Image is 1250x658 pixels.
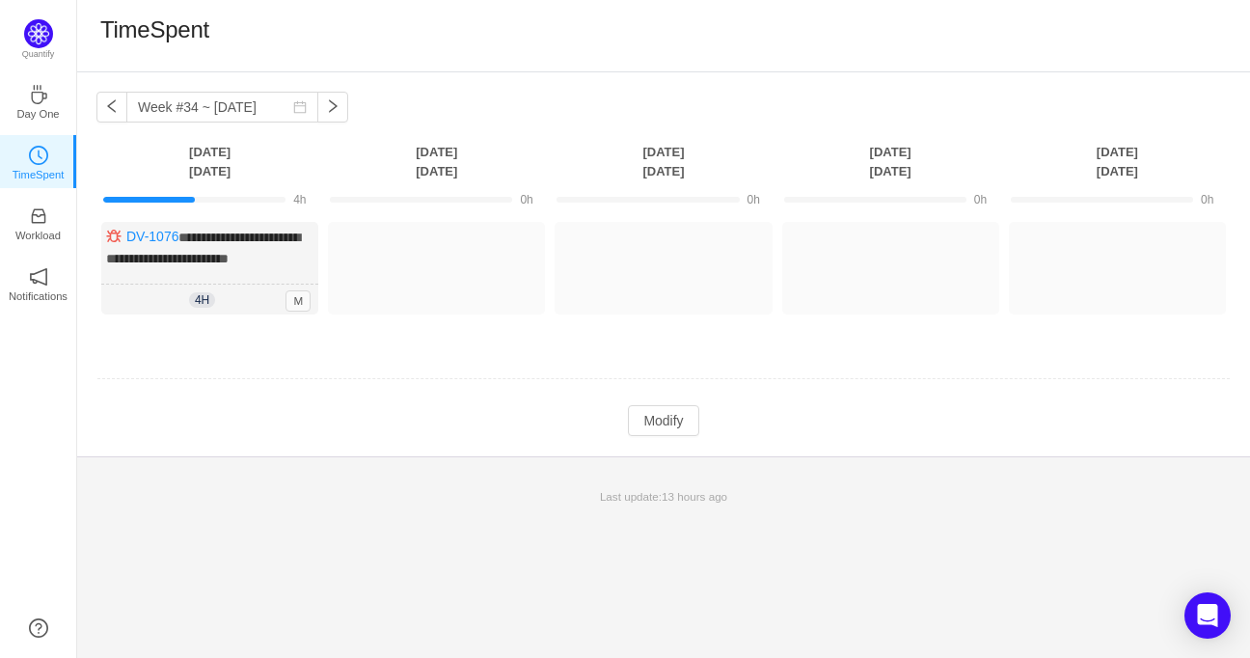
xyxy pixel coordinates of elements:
[520,193,532,206] span: 0h
[600,490,727,503] span: Last update:
[777,142,1004,181] th: [DATE] [DATE]
[126,229,178,244] a: DV-1076
[29,91,48,110] a: icon: coffeeDay One
[29,273,48,292] a: icon: notificationNotifications
[29,151,48,171] a: icon: clock-circleTimeSpent
[550,142,776,181] th: [DATE] [DATE]
[628,405,698,436] button: Modify
[96,92,127,123] button: icon: left
[293,100,307,114] i: icon: calendar
[29,618,48,638] a: icon: question-circle
[1201,193,1213,206] span: 0h
[29,212,48,232] a: icon: inboxWorkload
[747,193,760,206] span: 0h
[974,193,987,206] span: 0h
[323,142,550,181] th: [DATE] [DATE]
[285,290,311,312] span: M
[1184,592,1231,639] div: Open Intercom Messenger
[96,142,323,181] th: [DATE] [DATE]
[126,92,318,123] input: Select a week
[662,490,727,503] span: 13 hours ago
[24,19,53,48] img: Quantify
[317,92,348,123] button: icon: right
[16,105,59,123] p: Day One
[13,166,65,183] p: TimeSpent
[22,48,55,62] p: Quantify
[106,229,122,244] img: 10303
[1004,142,1231,181] th: [DATE] [DATE]
[100,15,209,44] h1: TimeSpent
[293,193,306,206] span: 4h
[189,292,215,308] span: 4h
[15,227,61,244] p: Workload
[29,206,48,226] i: icon: inbox
[29,146,48,165] i: icon: clock-circle
[29,85,48,104] i: icon: coffee
[29,267,48,287] i: icon: notification
[9,288,68,305] p: Notifications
